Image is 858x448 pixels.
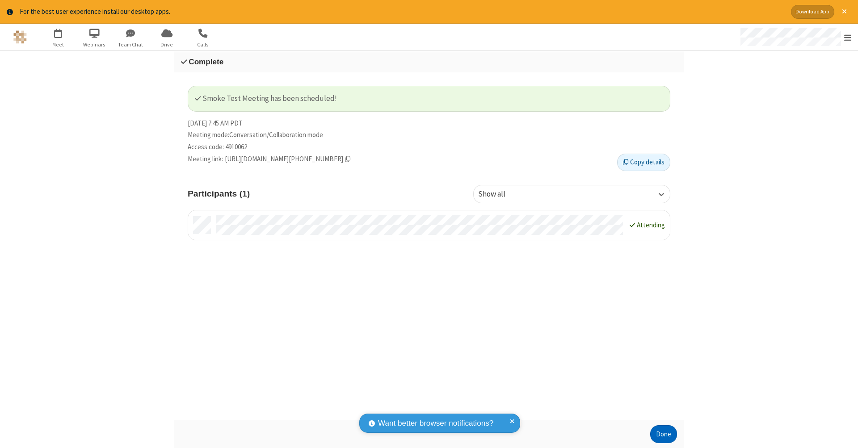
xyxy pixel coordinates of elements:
[617,154,670,172] button: Copy details
[378,418,493,429] span: Want better browser notifications?
[20,7,784,17] div: For the best user experience install our desktop apps.
[188,118,243,129] span: [DATE] 7:45 AM PDT
[13,30,27,44] img: QA Selenium DO NOT DELETE OR CHANGE
[188,142,670,152] li: Access code: 4910062
[225,154,350,164] span: Copy meeting link
[188,185,467,202] h4: Participants (1)
[732,24,858,50] div: Open menu
[791,5,834,19] button: Download App
[186,41,220,49] span: Calls
[78,41,111,49] span: Webinars
[188,154,223,164] span: Meeting link :
[114,41,147,49] span: Team Chat
[837,5,851,19] button: Close alert
[188,130,670,140] li: Meeting mode : Conversation/Collaboration mode
[42,41,75,49] span: Meet
[195,93,337,103] span: Smoke Test Meeting has been scheduled!
[3,24,37,50] button: Logo
[181,58,677,66] h3: Complete
[637,221,665,229] span: Attending
[478,188,521,200] div: Show all
[650,425,677,443] button: Done
[150,41,184,49] span: Drive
